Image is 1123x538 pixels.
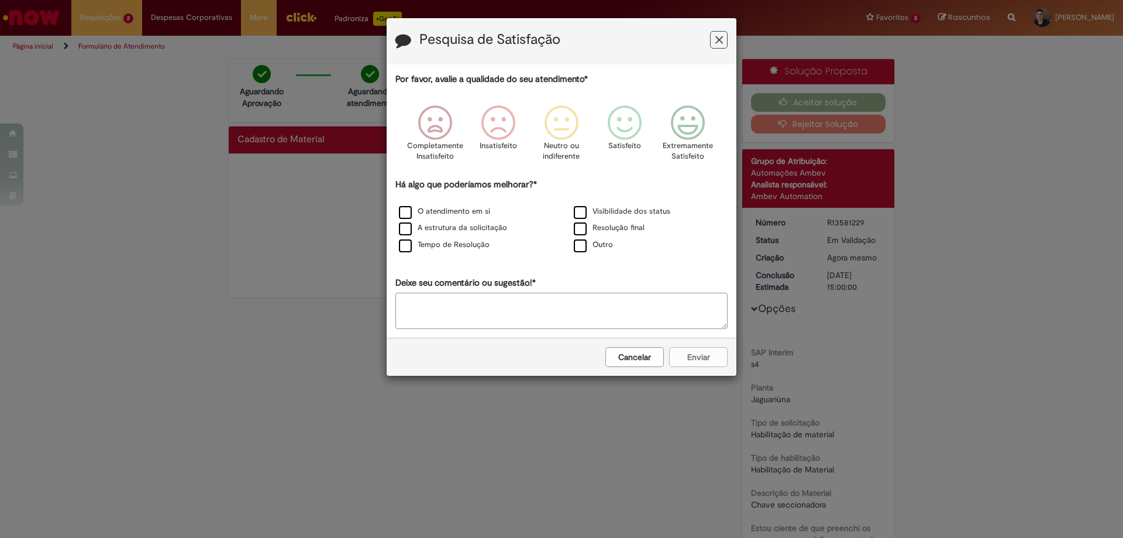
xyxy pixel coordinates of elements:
button: Cancelar [605,347,664,367]
div: Há algo que poderíamos melhorar?* [395,179,728,254]
label: Deixe seu comentário ou sugestão!* [395,277,536,289]
div: Completamente Insatisfeito [405,97,464,177]
div: Insatisfeito [469,97,528,177]
div: Extremamente Satisfeito [658,97,718,177]
label: O atendimento em si [399,206,490,217]
div: Neutro ou indiferente [532,97,591,177]
p: Neutro ou indiferente [540,141,583,162]
label: Tempo de Resolução [399,239,490,251]
label: Por favor, avalie a qualidade do seu atendimento* [395,73,588,85]
p: Extremamente Satisfeito [663,141,713,162]
p: Insatisfeito [480,141,517,152]
label: Resolução final [574,222,645,234]
label: Outro [574,239,613,251]
label: A estrutura da solicitação [399,222,507,234]
label: Pesquisa de Satisfação [419,32,560,47]
p: Satisfeito [608,141,641,152]
p: Completamente Insatisfeito [407,141,463,162]
label: Visibilidade dos status [574,206,670,217]
div: Satisfeito [595,97,654,177]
